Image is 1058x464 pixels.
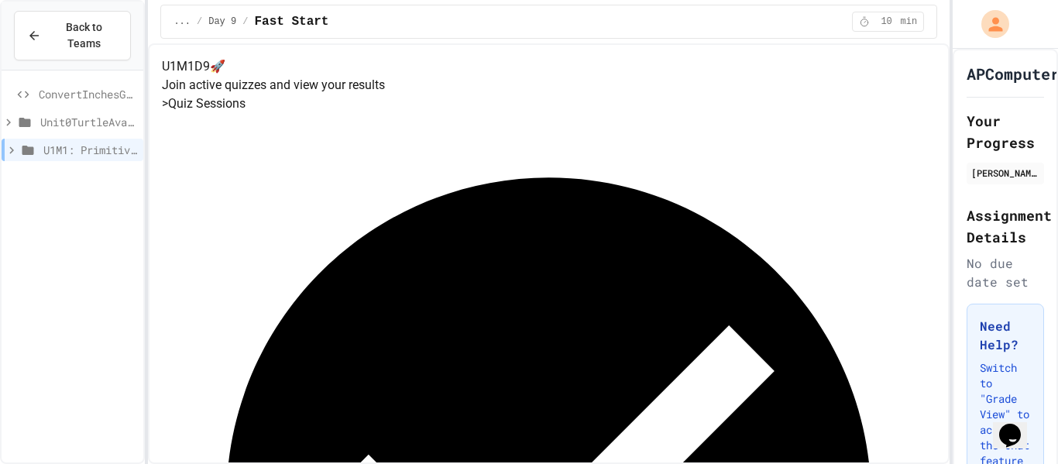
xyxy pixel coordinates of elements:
[162,57,936,76] h4: U1M1D9 🚀
[173,15,191,28] span: ...
[980,317,1031,354] h3: Need Help?
[901,15,918,28] span: min
[208,15,236,28] span: Day 9
[993,402,1043,449] iframe: chat widget
[162,76,936,95] p: Join active quizzes and view your results
[40,114,137,130] span: Unit0TurtleAvatar
[50,19,118,52] span: Back to Teams
[967,205,1044,248] h2: Assignment Details
[14,11,131,60] button: Back to Teams
[197,15,202,28] span: /
[242,15,248,28] span: /
[971,166,1039,180] div: [PERSON_NAME]
[967,110,1044,153] h2: Your Progress
[874,15,899,28] span: 10
[967,254,1044,291] div: No due date set
[162,95,936,113] h5: > Quiz Sessions
[43,142,137,158] span: U1M1: Primitives, Variables, Basic I/O
[965,6,1013,42] div: My Account
[254,12,328,31] span: Fast Start
[39,86,137,102] span: ConvertInchesGRADED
